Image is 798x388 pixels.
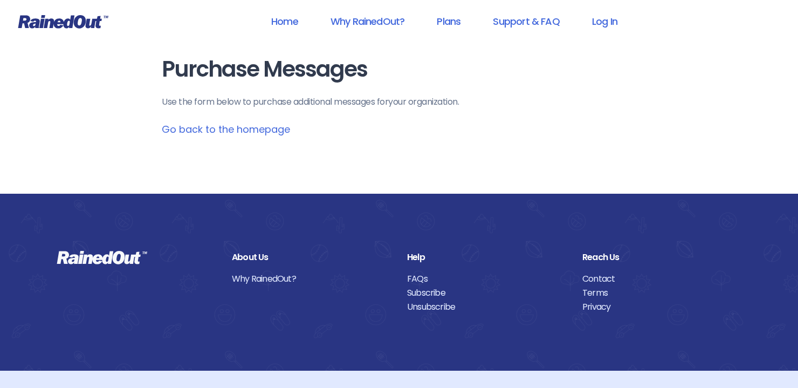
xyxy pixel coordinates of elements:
p: Use the form below to purchase additional messages for your organization . [162,96,636,108]
a: Unsubscribe [407,300,566,314]
a: Privacy [582,300,741,314]
a: Terms [582,286,741,300]
a: Support & FAQ [479,9,573,33]
a: Why RainedOut? [232,272,391,286]
a: FAQs [407,272,566,286]
a: Why RainedOut? [317,9,419,33]
div: Help [407,250,566,264]
div: About Us [232,250,391,264]
a: Contact [582,272,741,286]
a: Subscribe [407,286,566,300]
a: Plans [423,9,474,33]
h1: Purchase Messages [162,57,636,81]
a: Home [257,9,312,33]
a: Go back to the homepage [162,122,290,136]
div: Reach Us [582,250,741,264]
a: Log In [578,9,631,33]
